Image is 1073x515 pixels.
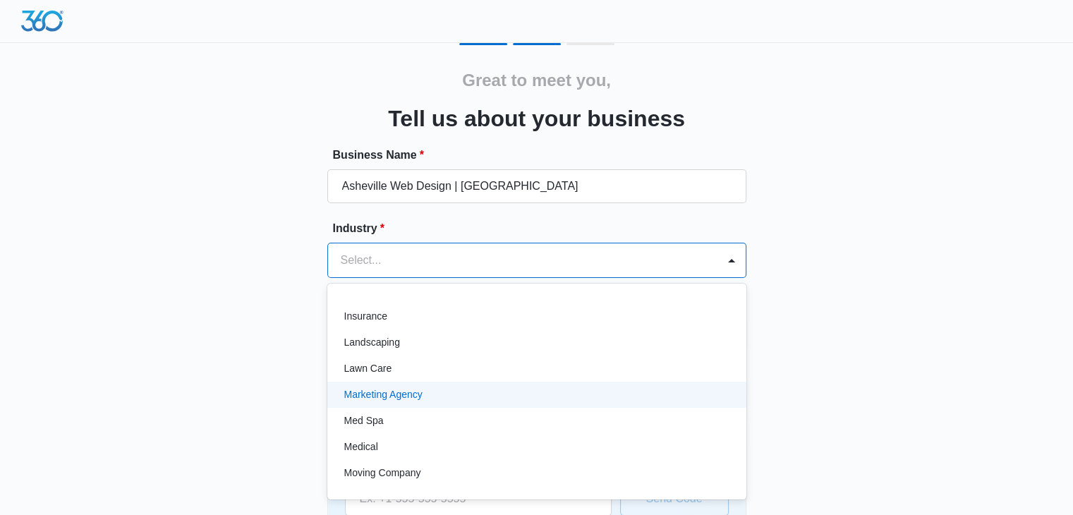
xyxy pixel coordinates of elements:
[344,466,421,480] p: Moving Company
[344,361,392,376] p: Lawn Care
[462,68,611,93] h2: Great to meet you,
[344,335,400,350] p: Landscaping
[344,387,423,402] p: Marketing Agency
[344,440,378,454] p: Medical
[344,413,384,428] p: Med Spa
[344,309,387,324] p: Insurance
[388,102,685,135] h3: Tell us about your business
[327,169,746,203] input: e.g. Jane's Plumbing
[333,147,752,164] label: Business Name
[333,220,752,237] label: Industry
